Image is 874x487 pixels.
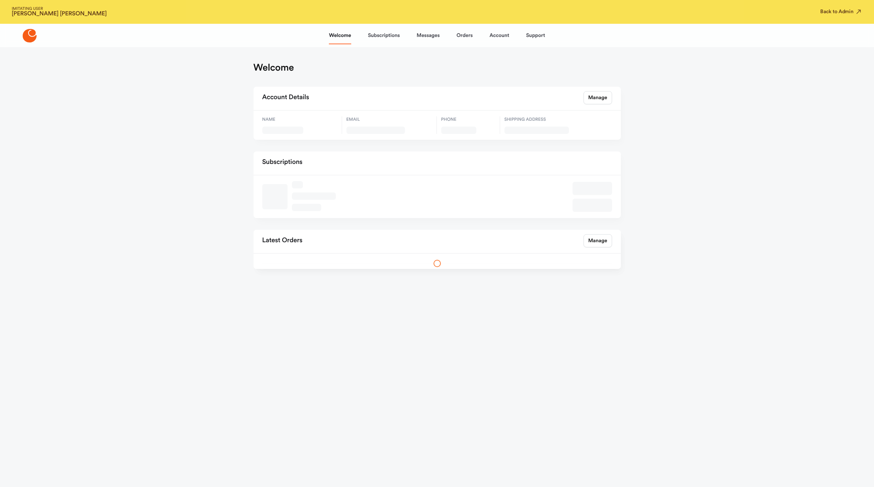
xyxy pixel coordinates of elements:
h2: Latest Orders [262,234,303,247]
span: Phone [441,116,495,123]
span: IMITATING USER [12,7,107,11]
a: Subscriptions [368,27,400,44]
strong: [PERSON_NAME] [PERSON_NAME] [12,11,107,17]
h2: Account Details [262,91,309,104]
a: Account [489,27,509,44]
a: Manage [584,234,612,247]
button: Back to Admin [820,8,862,15]
h2: Subscriptions [262,156,303,169]
h1: Welcome [254,62,294,74]
span: Name [262,116,337,123]
span: Shipping Address [504,116,583,123]
a: Messages [417,27,440,44]
a: Support [526,27,545,44]
a: Orders [457,27,473,44]
a: Manage [584,91,612,104]
span: Email [346,116,432,123]
span: - [346,127,432,134]
a: Welcome [329,27,351,44]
